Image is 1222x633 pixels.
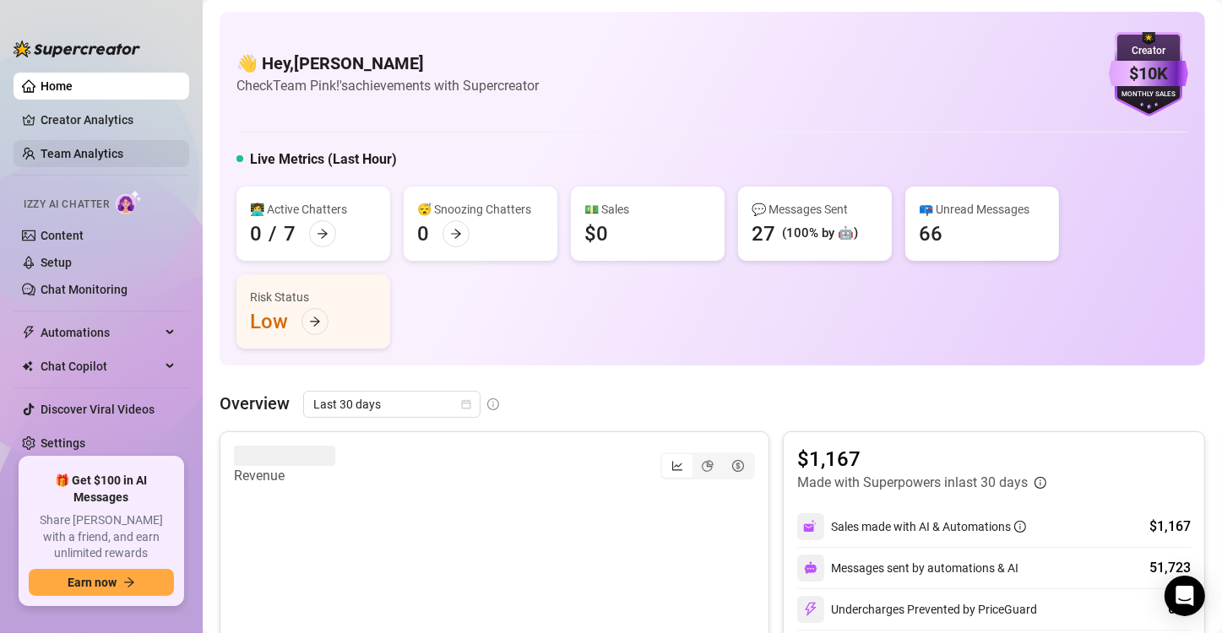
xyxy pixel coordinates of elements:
[752,220,775,247] div: 27
[309,316,321,327] span: arrow-right
[803,602,818,617] img: svg%3e
[1109,32,1188,116] img: purple-badge-B9DA21FR.svg
[313,392,470,417] span: Last 30 days
[804,561,817,575] img: svg%3e
[1014,521,1026,533] span: info-circle
[41,319,160,346] span: Automations
[41,147,123,160] a: Team Analytics
[116,190,142,214] img: AI Chatter
[461,399,471,409] span: calendar
[24,197,109,213] span: Izzy AI Chatter
[41,436,85,450] a: Settings
[68,576,117,589] span: Earn now
[41,353,160,380] span: Chat Copilot
[450,228,462,240] span: arrow-right
[14,41,140,57] img: logo-BBDzfeDw.svg
[584,200,711,219] div: 💵 Sales
[1109,43,1188,59] div: Creator
[250,200,377,219] div: 👩‍💻 Active Chatters
[284,220,296,247] div: 7
[29,512,174,562] span: Share [PERSON_NAME] with a friend, and earn unlimited rewards
[250,220,262,247] div: 0
[41,229,84,242] a: Content
[41,106,176,133] a: Creator Analytics
[803,519,818,534] img: svg%3e
[752,200,878,219] div: 💬 Messages Sent
[584,220,608,247] div: $0
[417,200,544,219] div: 😴 Snoozing Chatters
[250,149,397,170] h5: Live Metrics (Last Hour)
[1109,89,1188,100] div: Monthly Sales
[236,75,539,96] article: Check Team Pink!'s achievements with Supercreator
[660,452,755,479] div: segmented control
[234,466,335,486] article: Revenue
[41,283,128,296] a: Chat Monitoring
[732,460,744,472] span: dollar-circle
[702,460,714,472] span: pie-chart
[22,360,33,372] img: Chat Copilot
[919,220,942,247] div: 66
[1149,517,1191,537] div: $1,167
[797,596,1037,623] div: Undercharges Prevented by PriceGuard
[782,224,858,244] div: (100% by 🤖)
[1109,61,1188,87] div: $10K
[29,569,174,596] button: Earn nowarrow-right
[797,446,1046,473] article: $1,167
[797,555,1018,582] div: Messages sent by automations & AI
[1165,576,1205,616] div: Open Intercom Messenger
[29,473,174,506] span: 🎁 Get $100 in AI Messages
[1149,558,1191,578] div: 51,723
[487,398,499,410] span: info-circle
[317,228,329,240] span: arrow-right
[236,51,539,75] h4: 👋 Hey, [PERSON_NAME]
[123,576,135,588] span: arrow-right
[831,517,1026,536] div: Sales made with AI & Automations
[671,460,683,472] span: line-chart
[417,220,429,247] div: 0
[250,288,377,306] div: Risk Status
[41,403,155,416] a: Discover Viral Videos
[22,326,35,339] span: thunderbolt
[1035,477,1046,489] span: info-circle
[919,200,1045,219] div: 📪 Unread Messages
[41,256,72,269] a: Setup
[41,79,73,93] a: Home
[220,391,290,416] article: Overview
[797,473,1028,493] article: Made with Superpowers in last 30 days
